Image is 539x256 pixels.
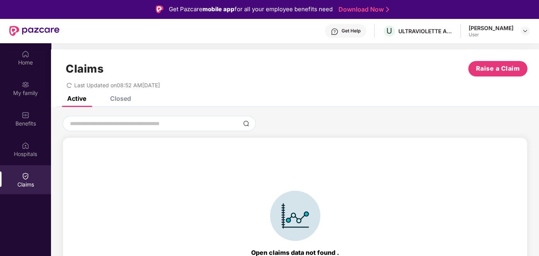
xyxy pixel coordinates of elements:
img: svg+xml;base64,PHN2ZyBpZD0iSG9tZSIgeG1sbnM9Imh0dHA6Ly93d3cudzMub3JnLzIwMDAvc3ZnIiB3aWR0aD0iMjAiIG... [22,50,29,58]
img: svg+xml;base64,PHN2ZyBpZD0iQmVuZWZpdHMiIHhtbG5zPSJodHRwOi8vd3d3LnczLm9yZy8yMDAwL3N2ZyIgd2lkdGg9Ij... [22,111,29,119]
strong: mobile app [202,5,235,13]
img: Stroke [386,5,389,14]
div: Closed [110,95,131,102]
span: redo [66,82,72,88]
div: ULTRAVIOLETTE AUTOMOTIVE PRIVATE LIMITED [398,27,452,35]
div: [PERSON_NAME] [469,24,513,32]
img: svg+xml;base64,PHN2ZyB3aWR0aD0iMjAiIGhlaWdodD0iMjAiIHZpZXdCb3g9IjAgMCAyMCAyMCIgZmlsbD0ibm9uZSIgeG... [22,81,29,88]
div: Get Help [342,28,360,34]
img: svg+xml;base64,PHN2ZyBpZD0iSWNvbl9DbGFpbSIgZGF0YS1uYW1lPSJJY29uIENsYWltIiB4bWxucz0iaHR0cDovL3d3dy... [270,191,320,241]
div: User [469,32,513,38]
div: Active [67,95,86,102]
span: Raise a Claim [476,64,520,73]
img: svg+xml;base64,PHN2ZyBpZD0iSG9zcGl0YWxzIiB4bWxucz0iaHR0cDovL3d3dy53My5vcmcvMjAwMC9zdmciIHdpZHRoPS... [22,142,29,149]
div: Get Pazcare for all your employee benefits need [169,5,333,14]
button: Raise a Claim [468,61,527,76]
h1: Claims [66,62,104,75]
span: Last Updated on 08:52 AM[DATE] [74,82,160,88]
span: U [386,26,392,36]
img: svg+xml;base64,PHN2ZyBpZD0iRHJvcGRvd24tMzJ4MzIiIHhtbG5zPSJodHRwOi8vd3d3LnczLm9yZy8yMDAwL3N2ZyIgd2... [522,28,528,34]
img: Logo [156,5,163,13]
a: Download Now [338,5,387,14]
img: svg+xml;base64,PHN2ZyBpZD0iSGVscC0zMngzMiIgeG1sbnM9Imh0dHA6Ly93d3cudzMub3JnLzIwMDAvc3ZnIiB3aWR0aD... [331,28,338,36]
img: New Pazcare Logo [9,26,60,36]
img: svg+xml;base64,PHN2ZyBpZD0iQ2xhaW0iIHhtbG5zPSJodHRwOi8vd3d3LnczLm9yZy8yMDAwL3N2ZyIgd2lkdGg9IjIwIi... [22,172,29,180]
img: svg+xml;base64,PHN2ZyBpZD0iU2VhcmNoLTMyeDMyIiB4bWxucz0iaHR0cDovL3d3dy53My5vcmcvMjAwMC9zdmciIHdpZH... [243,120,249,127]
